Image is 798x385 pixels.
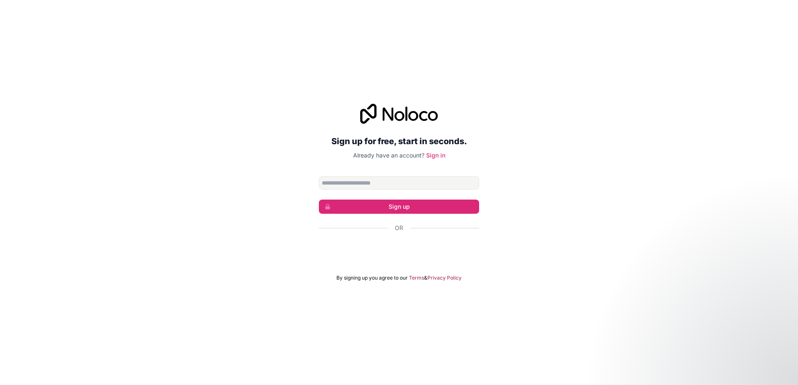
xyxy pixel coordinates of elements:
[315,241,483,260] iframe: Sign in with Google Button
[319,134,479,149] h2: Sign up for free, start in seconds.
[353,152,424,159] span: Already have an account?
[336,275,408,281] span: By signing up you agree to our
[631,322,798,381] iframe: Intercom notifications message
[426,152,445,159] a: Sign in
[319,200,479,214] button: Sign up
[319,176,479,190] input: Email address
[427,275,462,281] a: Privacy Policy
[395,224,403,232] span: Or
[409,275,424,281] a: Terms
[424,275,427,281] span: &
